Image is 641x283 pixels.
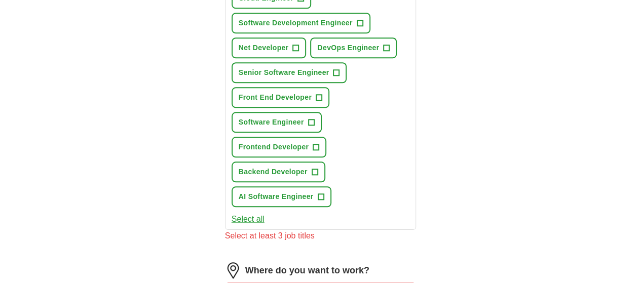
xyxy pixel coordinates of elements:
[239,142,309,152] span: Frontend Developer
[239,67,329,78] span: Senior Software Engineer
[239,92,312,103] span: Front End Developer
[317,43,379,53] span: DevOps Engineer
[232,13,370,33] button: Software Development Engineer
[232,37,307,58] button: Net Developer
[239,18,353,28] span: Software Development Engineer
[310,37,397,58] button: DevOps Engineer
[232,213,265,225] button: Select all
[225,262,241,278] img: location.png
[232,186,331,207] button: AI Software Engineer
[225,230,417,242] div: Select at least 3 job titles
[232,112,322,133] button: Software Engineer
[239,43,289,53] span: Net Developer
[245,264,369,277] label: Where do you want to work?
[232,161,325,182] button: Backend Developer
[239,191,314,202] span: AI Software Engineer
[239,167,308,177] span: Backend Developer
[232,137,327,157] button: Frontend Developer
[232,87,329,108] button: Front End Developer
[232,62,347,83] button: Senior Software Engineer
[239,117,304,128] span: Software Engineer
